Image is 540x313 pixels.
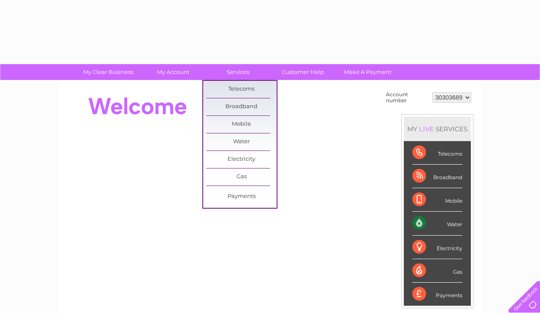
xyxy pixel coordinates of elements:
div: Electricity [412,236,462,259]
div: Telecoms [412,141,462,165]
a: Broadband [206,98,277,115]
a: Payments [206,188,277,205]
a: Telecoms [206,81,277,98]
a: Electricity [206,151,277,168]
a: Water [206,133,277,151]
div: Water [412,212,462,235]
div: LIVE [417,125,435,133]
a: Services [203,64,273,80]
a: Make A Payment [333,64,403,80]
a: My Account [138,64,208,80]
td: Account number [384,89,430,106]
div: Broadband [412,165,462,188]
a: My Clear Business [73,64,143,80]
div: Payments [412,283,462,306]
a: Gas [206,168,277,186]
a: Mobile [206,116,277,133]
div: MY SERVICES [404,117,471,141]
div: Mobile [412,188,462,212]
a: Customer Help [268,64,338,80]
div: Gas [412,259,462,283]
